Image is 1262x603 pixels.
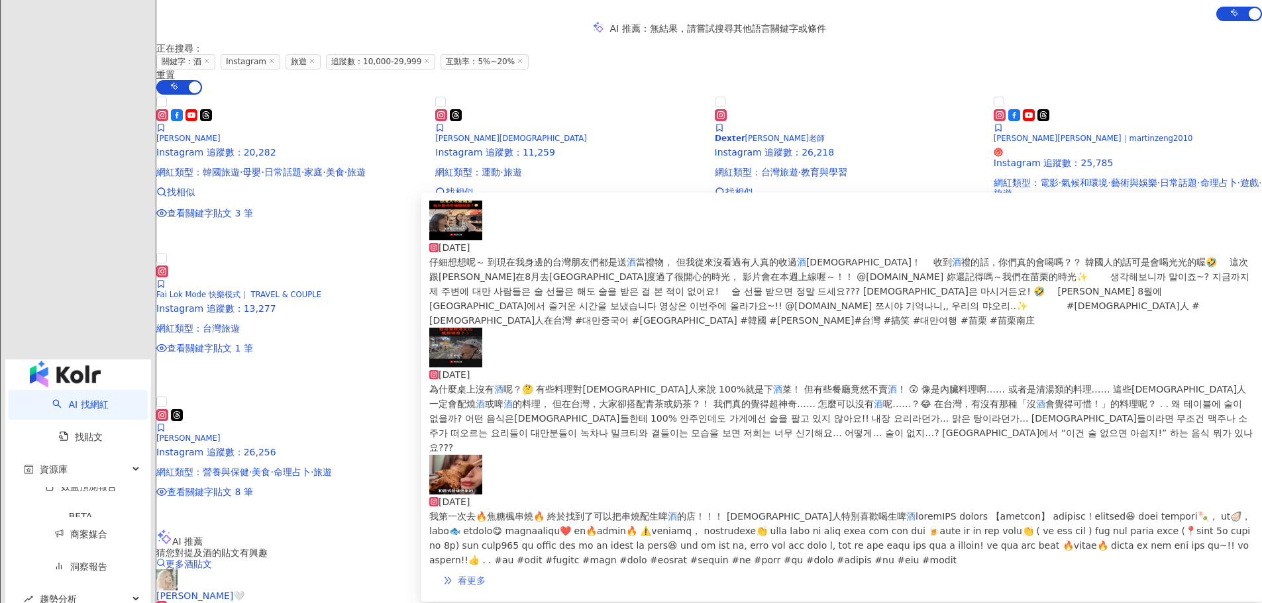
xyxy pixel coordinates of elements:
[156,134,220,143] span: [PERSON_NAME]
[30,361,101,387] img: logo
[429,257,627,267] span: 仔細想想呢～ 到現在我身邊的台灣朋友們都是送
[1059,177,1061,188] span: ·
[435,95,704,219] a: KOL Avatar[PERSON_NAME][DEMOGRAPHIC_DATA]Instagram 追蹤數：11,259網紅類型：運動·旅遊找相似查看關鍵字貼文 6 筆
[888,384,897,394] mark: 酒
[883,398,1036,409] span: 呢……？😂 在台灣，有沒有那種「沒
[249,467,252,477] span: ·
[513,398,874,409] span: 的料理， 但在台灣，大家卻搭配青茶或奶茶？！ 我們真的覺得超神奇…… 怎麼可以沒有
[609,23,825,34] div: AI 推薦 ：
[156,394,425,498] a: KOL Avatar[PERSON_NAME]Instagram 追蹤數：26,256網紅類型：營養與保健·美食·命理占卜·旅遊查看關鍵字貼文 8 筆
[1240,177,1259,188] span: 遊戲
[441,54,529,70] span: 互動率：5%~20%
[156,547,268,558] span: 猜您對提及酒的貼文有興趣
[429,328,482,367] img: post-image
[156,323,425,334] p: 網紅類型 ：
[715,134,825,143] span: 𝗗𝗲𝘅𝘁𝗲𝗿[PERSON_NAME]老師
[429,384,494,394] span: 為什麼桌上沒有
[54,561,107,572] a: 洞察報告
[1237,177,1240,188] span: ·
[1036,398,1045,409] mark: 酒
[242,167,261,177] span: 母嬰
[167,343,253,353] span: 查看關鍵字貼文 1 筆
[668,511,677,522] mark: 酒
[274,467,311,477] span: 命理占卜
[761,167,798,177] span: 台灣旅遊
[167,187,195,197] span: 找相似
[1040,177,1059,188] span: 電影
[429,257,1249,326] span: 禮的話，你們真的會喝嗎？？ 韓國人的話可是會喝光光的喔🤣 ⠀ 這次跟[PERSON_NAME]在8月去[GEOGRAPHIC_DATA]度過了很開心的時光， 影片會在本週上線喔～！！ @[DOM...
[264,167,301,177] span: 日常話題
[156,95,425,219] a: KOL Avatar[PERSON_NAME]Instagram 追蹤數：20,282網紅類型：韓國旅遊·母嬰·日常話題·家庭·美食·旅遊找相似查看關鍵字貼文 3 筆
[252,467,270,477] span: 美食
[156,303,425,314] p: Instagram 追蹤數 ： 13,277
[156,70,1262,80] div: 重置
[40,455,68,485] span: 資源庫
[167,208,253,218] span: 查看關鍵字貼文 3 筆
[715,187,983,197] a: 找相似
[994,134,1193,143] span: [PERSON_NAME][PERSON_NAME]｜martinzeng2010
[503,398,513,409] mark: 酒
[439,242,470,253] span: [DATE]
[439,369,470,380] span: [DATE]
[156,434,220,443] span: [PERSON_NAME]
[221,54,280,70] span: Instagram
[326,54,435,70] span: 追蹤數：10,000-29,999
[1259,177,1261,188] span: ·
[347,167,366,177] span: 旅遊
[906,511,916,522] mark: 酒
[994,188,1012,199] span: 旅遊
[323,167,325,177] span: ·
[156,251,425,354] a: KOL AvatarFai Lok Mode 快樂模式｜ TRAVEL & COUPLEInstagram 追蹤數：13,277網紅類型：台灣旅遊查看關鍵字貼文 1 筆
[313,467,332,477] span: 旅遊
[270,467,273,477] span: ·
[156,447,425,457] p: Instagram 追蹤數 ： 26,256
[503,384,773,394] span: 呢？🤔 有些料理對[DEMOGRAPHIC_DATA]人來說 100%就是下
[500,167,503,177] span: ·
[203,467,249,477] span: 營養與保健
[429,201,482,240] img: post-image
[156,54,215,70] span: 關鍵字：酒
[443,576,452,585] span: double-right
[994,177,1262,199] p: 網紅類型 ：
[156,43,203,54] span: 正在搜尋 ：
[156,290,321,299] span: Fai Lok Mode 快樂模式｜ TRAVEL & COUPLE
[156,187,425,197] a: 找相似
[54,529,107,539] a: 商案媒合
[650,23,826,34] span: 無結果，請嘗試搜尋其他語言關鍵字或條件
[311,467,313,477] span: ·
[203,167,240,177] span: 韓國旅遊
[439,496,470,507] span: [DATE]
[435,147,704,158] p: Instagram 追蹤數 ： 11,259
[344,167,347,177] span: ·
[677,511,906,522] span: 的店！！！ [DEMOGRAPHIC_DATA]人特別喜歡喝生啤
[304,167,323,177] span: 家庭
[636,257,796,267] span: 當禮物， 但我從來沒看過有人真的收過
[156,467,425,477] p: 網紅類型 ：
[261,167,264,177] span: ·
[156,208,425,218] a: 查看關鍵字貼文 3 筆
[156,559,212,569] a: 更多酒貼文
[874,398,883,409] mark: 酒
[59,432,103,442] a: 找貼文
[429,455,482,494] img: post-image
[172,536,203,547] span: AI 推薦
[286,54,321,70] span: 旅遊
[476,398,485,409] mark: 酒
[1197,177,1200,188] span: ·
[326,167,344,177] span: 美食
[156,487,425,497] a: 查看關鍵字貼文 8 筆
[627,257,636,267] mark: 酒
[167,487,253,497] span: 查看關鍵字貼文 8 筆
[952,257,961,267] mark: 酒
[782,384,887,394] span: 菜！ 但有些餐廳竟然不賣
[798,167,801,177] span: ·
[1111,177,1157,188] span: 藝術與娛樂
[725,187,753,197] span: 找相似
[435,187,704,197] a: 找相似
[446,187,474,197] span: 找相似
[715,95,983,219] a: KOL Avatar𝗗𝗲𝘅𝘁𝗲𝗿[PERSON_NAME]老師Instagram 追蹤數：26,218網紅類型：台灣旅遊·教育與學習找相似查看關鍵字貼文 3 筆
[24,481,137,532] a: 效益預測報告BETA
[156,343,425,353] a: 查看關鍵字貼文 1 筆
[1157,177,1160,188] span: ·
[1200,177,1237,188] span: 命理占卜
